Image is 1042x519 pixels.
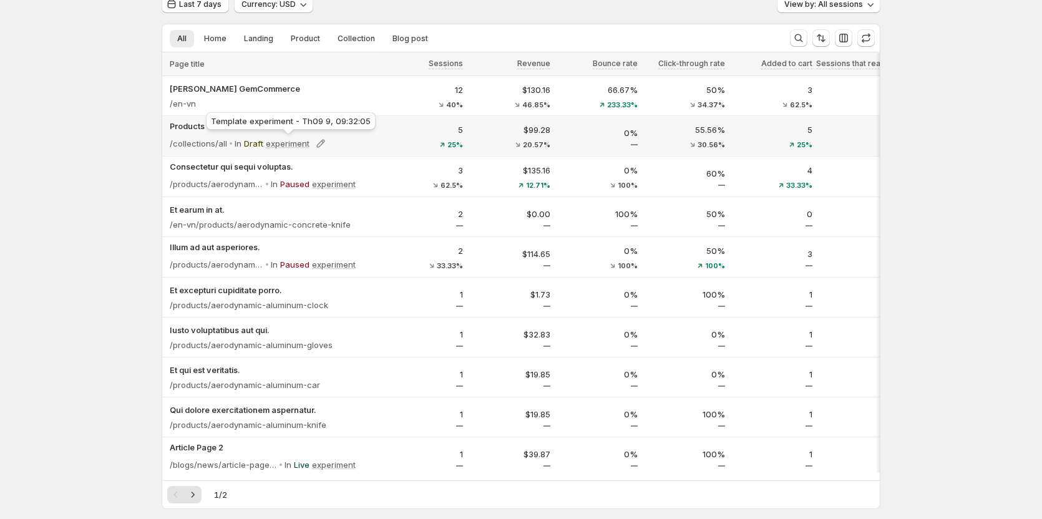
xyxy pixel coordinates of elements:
[470,328,550,341] p: $32.83
[733,84,812,96] p: 3
[645,124,725,136] p: 55.56%
[271,178,278,190] p: In
[645,288,725,301] p: 100%
[733,124,812,136] p: 5
[285,458,291,471] p: In
[820,124,939,136] p: 5
[170,379,320,391] p: /products/aerodynamic-aluminum-car
[645,245,725,257] p: 50%
[470,288,550,301] p: $1.73
[294,458,309,471] p: Live
[470,124,550,136] p: $99.28
[383,288,463,301] p: 1
[733,208,812,220] p: 0
[170,178,263,190] p: /products/aerodynamic-aluminum-pants
[820,408,939,420] p: 1
[383,208,463,220] p: 2
[383,245,463,257] p: 2
[733,408,812,420] p: 1
[167,486,202,503] nav: Pagination
[170,82,376,95] button: [PERSON_NAME] GemCommerce
[645,167,725,180] p: 60%
[441,182,463,189] span: 62.5%
[820,288,939,301] p: 1
[607,101,638,109] span: 233.33%
[470,448,550,460] p: $39.87
[820,84,939,96] p: 2
[170,97,196,110] p: /en-vn
[383,368,463,381] p: 1
[733,448,812,460] p: 1
[170,203,376,216] p: Et earum in at.
[558,84,638,96] p: 66.67%
[705,262,725,269] span: 100%
[698,101,725,109] span: 34.37%
[392,34,428,44] span: Blog post
[558,208,638,220] p: 100%
[786,182,812,189] span: 33.33%
[170,299,328,311] p: /products/aerodynamic-aluminum-clock
[820,164,939,177] p: 3
[170,59,205,69] span: Page title
[170,258,263,271] p: /products/aerodynamic-aluminum-lamp
[618,182,638,189] span: 100%
[312,258,356,271] p: experiment
[517,59,550,69] span: Revenue
[446,101,463,109] span: 40%
[820,208,939,220] p: 0
[522,101,550,109] span: 46.85%
[170,137,227,150] p: /collections/all
[170,458,277,471] p: /blogs/news/article-page-2
[820,328,939,341] p: 1
[470,164,550,177] p: $135.16
[244,137,263,150] p: Draft
[170,364,376,376] p: Et qui est veritatis.
[170,120,376,132] button: Products
[204,34,226,44] span: Home
[558,368,638,381] p: 0%
[170,284,376,296] button: Et excepturi cupiditate porro.
[470,368,550,381] p: $19.85
[470,408,550,420] p: $19.85
[733,248,812,260] p: 3
[184,486,202,503] button: Next
[733,164,812,177] p: 4
[645,208,725,220] p: 50%
[170,160,376,173] button: Consectetur qui sequi voluptas.
[733,328,812,341] p: 1
[645,408,725,420] p: 100%
[812,29,830,47] button: Sort the results
[170,404,376,416] button: Qui dolore exercitationem aspernatur.
[816,59,935,69] span: Sessions that reached checkout
[312,178,356,190] p: experiment
[383,448,463,460] p: 1
[383,124,463,136] p: 5
[645,328,725,341] p: 0%
[291,34,320,44] span: Product
[170,241,376,253] button: Illum ad aut asperiores.
[820,368,939,381] p: 1
[618,262,638,269] span: 100%
[523,141,550,148] span: 20.57%
[383,84,463,96] p: 12
[383,328,463,341] p: 1
[312,458,356,471] p: experiment
[280,178,309,190] p: Paused
[383,408,463,420] p: 1
[733,368,812,381] p: 1
[558,408,638,420] p: 0%
[790,101,812,109] span: 62.5%
[790,29,807,47] button: Search and filter results
[447,141,463,148] span: 25%
[645,448,725,460] p: 100%
[437,262,463,269] span: 33.33%
[645,84,725,96] p: 50%
[558,328,638,341] p: 0%
[170,324,376,336] button: Iusto voluptatibus aut qui.
[170,218,351,231] p: /en-vn/products/aerodynamic-concrete-knife
[235,137,241,150] p: In
[429,59,463,69] span: Sessions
